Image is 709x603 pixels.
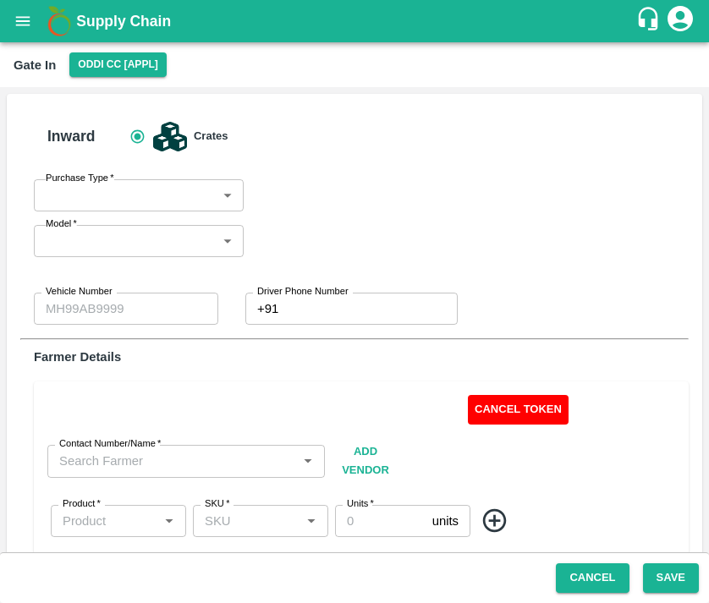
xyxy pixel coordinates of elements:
[198,510,295,532] input: SKU
[76,13,171,30] b: Supply Chain
[3,2,42,41] button: open drawer
[52,450,292,472] input: Search Farmer
[338,425,393,497] button: Add Vendor
[59,437,161,451] label: Contact Number/Name
[556,563,629,593] button: Cancel
[46,217,77,231] label: Model
[347,497,374,511] label: Units
[63,497,101,511] label: Product
[34,350,121,364] b: Farmer Details
[335,505,426,537] input: 0
[257,299,278,318] p: +91
[194,129,228,142] b: Crates
[69,52,167,77] button: Select DC
[153,122,187,152] img: crates
[468,395,569,425] button: Cancel Token
[300,510,322,532] button: Open
[56,510,153,532] input: Product
[635,6,665,36] div: customer-support
[46,172,114,185] label: Purchase Type
[42,4,76,38] img: logo
[205,497,229,511] label: SKU
[665,3,695,39] div: account of current user
[14,58,56,72] b: Gate In
[46,285,113,299] label: Vehicle Number
[297,450,319,472] button: Open
[158,510,180,532] button: Open
[432,512,459,530] p: units
[257,285,349,299] label: Driver Phone Number
[34,293,218,325] input: MH99AB9999
[76,9,635,33] a: Supply Chain
[643,563,699,593] button: Save
[34,124,122,148] h6: Inward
